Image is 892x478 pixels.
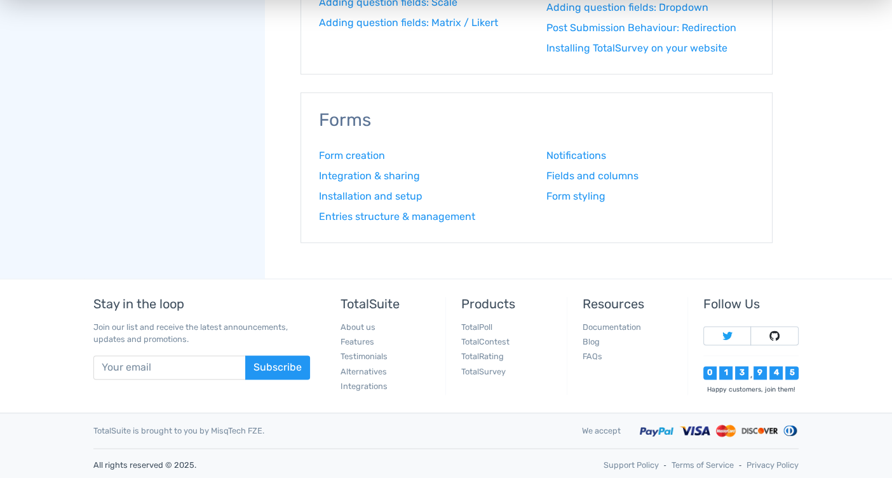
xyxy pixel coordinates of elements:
[663,459,666,471] span: ‐
[341,297,436,311] h5: TotalSuite
[319,189,527,204] a: Installation and setup
[769,366,783,379] div: 4
[461,352,504,361] a: TotalRating
[341,352,388,361] a: Testimonials
[546,20,755,36] a: Post Submission Behaviour: Redirection
[93,297,310,311] h5: Stay in the loop
[341,367,387,376] a: Alternatives
[84,425,572,437] div: TotalSuite is brought to you by MisqTech FZE.
[672,459,734,471] a: Terms of Service
[703,297,799,311] h5: Follow Us
[769,331,780,341] img: Follow TotalSuite on Github
[319,148,527,163] a: Form creation
[319,168,527,184] a: Integration & sharing
[748,371,753,379] div: ,
[785,366,799,379] div: 5
[747,459,799,471] a: Privacy Policy
[319,209,527,224] a: Entries structure & management
[703,366,717,379] div: 0
[341,381,388,391] a: Integrations
[461,337,510,346] a: TotalContest
[583,322,641,332] a: Documentation
[546,148,755,163] a: Notifications
[341,322,375,332] a: About us
[319,111,754,130] h3: Forms
[583,337,600,346] a: Blog
[703,385,799,394] div: Happy customers, join them!
[640,423,799,438] img: Accepted payment methods
[735,366,748,379] div: 3
[583,352,602,361] a: FAQs
[245,355,310,379] button: Subscribe
[722,331,733,341] img: Follow TotalSuite on Twitter
[739,459,741,471] span: ‐
[546,189,755,204] a: Form styling
[603,459,658,471] a: Support Policy
[753,366,767,379] div: 9
[93,459,436,471] p: All rights reserved © 2025.
[583,297,678,311] h5: Resources
[319,15,527,31] a: Adding question fields: Matrix / Likert
[572,425,630,437] div: We accept
[546,41,755,56] a: Installing TotalSurvey on your website
[461,297,557,311] h5: Products
[93,355,246,379] input: Your email
[93,321,310,345] p: Join our list and receive the latest announcements, updates and promotions.
[719,366,733,379] div: 1
[341,337,374,346] a: Features
[546,168,755,184] a: Fields and columns
[461,322,492,332] a: TotalPoll
[461,367,506,376] a: TotalSurvey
